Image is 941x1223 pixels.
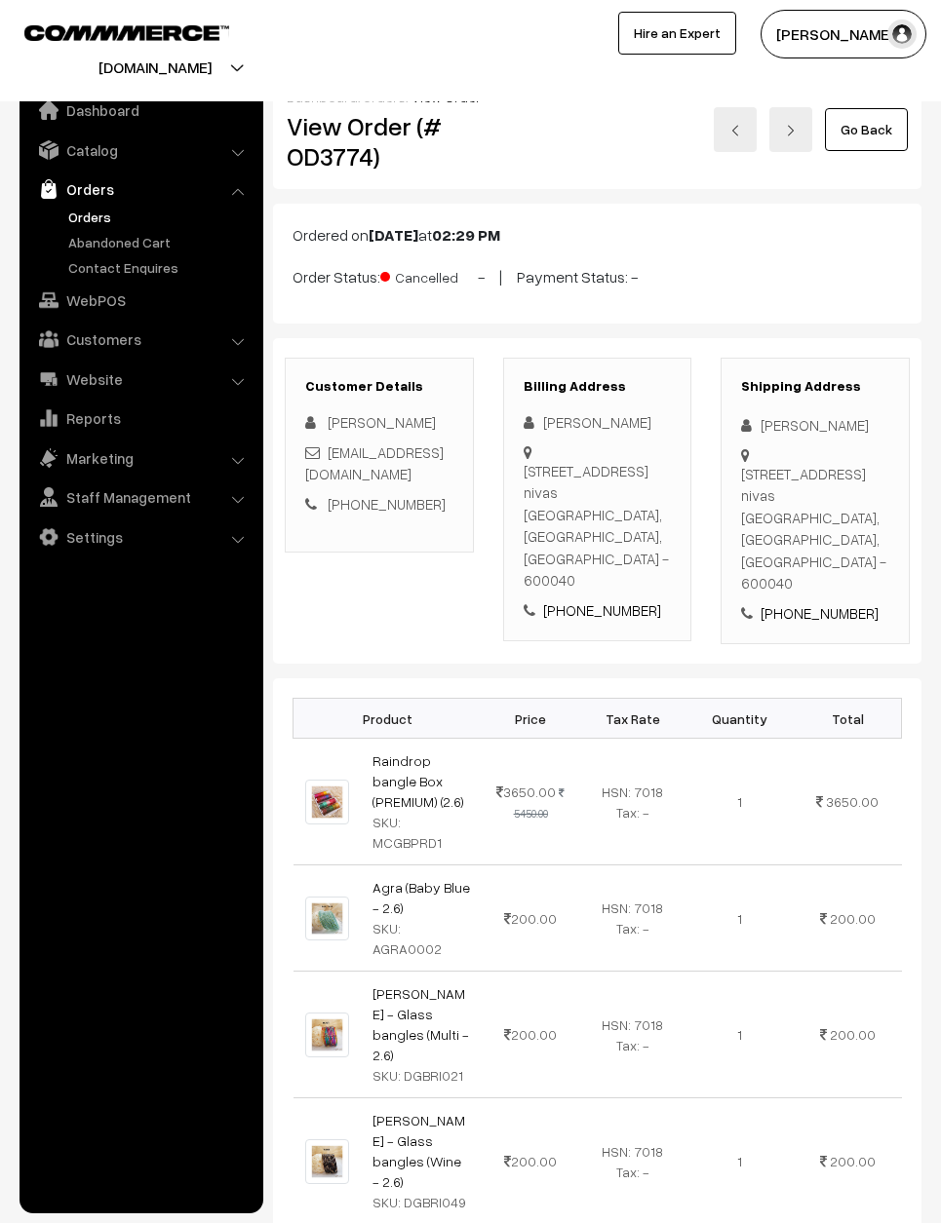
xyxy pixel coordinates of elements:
span: HSN: 7018 Tax: - [602,783,663,821]
a: Abandoned Cart [63,232,256,252]
a: Website [24,362,256,397]
a: Agra (Baby Blue - 2.6) [372,879,470,916]
div: [STREET_ADDRESS] nivas [GEOGRAPHIC_DATA], [GEOGRAPHIC_DATA], [GEOGRAPHIC_DATA] - 600040 [741,463,889,594]
a: Staff Management [24,479,256,515]
a: Contact Enquires [63,257,256,278]
b: [DATE] [369,225,418,245]
span: 200.00 [504,1026,557,1043]
a: COMMMERCE [24,19,195,43]
h3: Billing Address [524,378,672,395]
th: Product [294,699,483,739]
div: [PERSON_NAME] [524,411,672,434]
span: 1 [737,1153,742,1169]
a: Marketing [24,440,256,476]
div: [PERSON_NAME] [741,414,889,437]
a: [PHONE_NUMBER] [761,604,879,622]
a: Go Back [825,108,908,151]
img: left-arrow.png [729,125,741,136]
span: 200.00 [830,1153,876,1169]
th: Total [794,699,901,739]
a: [EMAIL_ADDRESS][DOMAIN_NAME] [305,443,444,483]
img: user [887,19,917,49]
div: SKU: MCGBPRD1 [372,812,471,853]
span: 200.00 [830,910,876,927]
strike: 5450.00 [514,786,566,820]
span: HSN: 7018 Tax: - [602,1016,663,1053]
h3: Customer Details [305,378,453,395]
div: SKU: AGRA0002 [372,918,471,959]
span: HSN: 7018 Tax: - [602,899,663,936]
a: Raindrop bangle Box (PREMIUM) (2.6) [372,752,464,810]
div: SKU: DGBRI021 [372,1065,471,1086]
img: COMMMERCE [24,25,229,40]
a: [PERSON_NAME] - Glass bangles (Wine - 2.6) [372,1112,465,1190]
span: 200.00 [504,1153,557,1169]
a: Orders [24,172,256,207]
span: HSN: 7018 Tax: - [602,1143,663,1180]
button: [DOMAIN_NAME] [30,43,280,92]
a: Reports [24,401,256,436]
a: Orders [63,207,256,227]
p: Ordered on at [293,223,902,247]
a: Dashboard [24,93,256,128]
img: multi.jpg [305,1013,349,1056]
span: 1 [737,1026,742,1043]
a: Hire an Expert [618,12,736,55]
img: right-arrow.png [785,125,797,136]
img: 1.2.jpg [305,780,349,823]
th: Tax Rate [579,699,686,739]
th: Price [483,699,579,739]
a: Settings [24,519,256,554]
a: WebPOS [24,283,256,318]
a: [PHONE_NUMBER] [543,601,661,619]
span: 3650.00 [496,783,556,800]
span: 200.00 [504,910,557,927]
a: [PHONE_NUMBER] [328,495,446,513]
a: [PERSON_NAME] - Glass bangles (Multi - 2.6) [372,985,469,1063]
span: 200.00 [830,1026,876,1043]
button: [PERSON_NAME] [761,10,926,58]
h3: Shipping Address [741,378,889,395]
span: Cancelled [380,262,478,287]
div: SKU: DGBRI049 [372,1192,471,1212]
b: 02:29 PM [432,225,500,245]
img: 1.jpg [305,897,349,940]
span: 1 [737,910,742,927]
a: Customers [24,322,256,357]
a: Catalog [24,133,256,168]
p: Order Status: - | Payment Status: - [293,262,902,288]
span: 3650.00 [826,793,879,810]
div: [STREET_ADDRESS] nivas [GEOGRAPHIC_DATA], [GEOGRAPHIC_DATA], [GEOGRAPHIC_DATA] - 600040 [524,460,672,592]
span: 1 [737,793,742,810]
span: [PERSON_NAME] [328,413,436,431]
img: wine.jpg [305,1139,349,1183]
h2: View Order (# OD3774) [287,111,474,172]
th: Quantity [686,699,794,739]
